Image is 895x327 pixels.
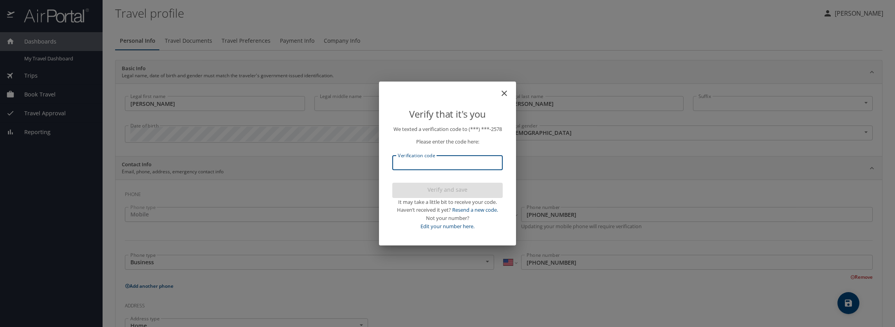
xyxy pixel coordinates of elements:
[392,138,503,146] p: Please enter the code here:
[392,107,503,122] p: Verify that it's you
[452,206,498,213] a: Resend a new code.
[420,223,475,230] a: Edit your number here.
[392,214,503,222] div: Not your number?
[392,198,503,206] div: It may take a little bit to receive your code.
[503,85,513,94] button: close
[392,125,503,133] p: We texted a verification code to (***) ***- 2578
[392,206,503,214] div: Haven’t received it yet?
